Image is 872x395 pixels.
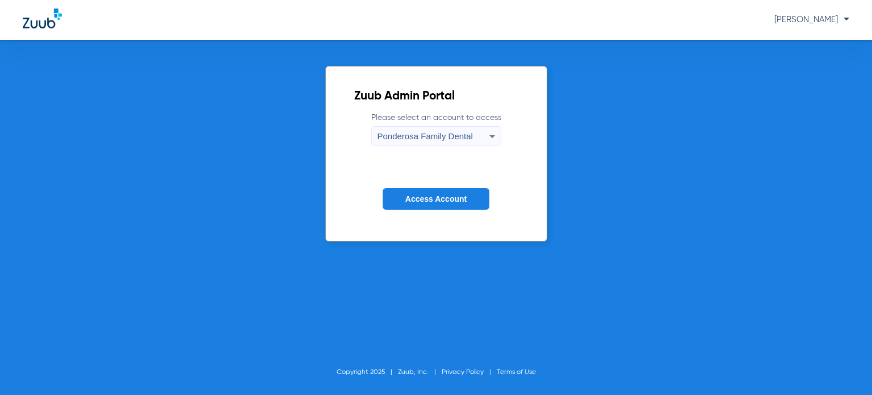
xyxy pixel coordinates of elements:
[354,91,518,102] h2: Zuub Admin Portal
[23,9,62,28] img: Zuub Logo
[398,367,442,378] li: Zuub, Inc.
[383,188,489,210] button: Access Account
[442,369,484,376] a: Privacy Policy
[405,194,467,203] span: Access Account
[371,112,501,145] label: Please select an account to access
[774,15,849,24] span: [PERSON_NAME]
[378,131,473,141] span: Ponderosa Family Dental
[337,367,398,378] li: Copyright 2025
[497,369,536,376] a: Terms of Use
